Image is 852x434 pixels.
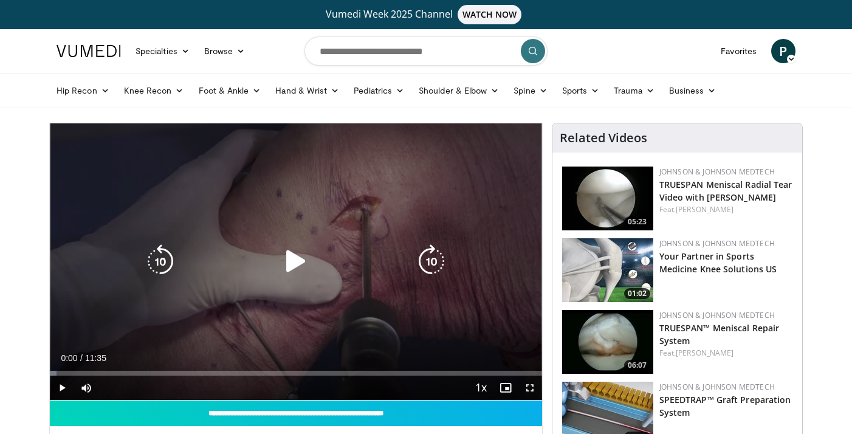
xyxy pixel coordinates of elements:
span: 11:35 [85,353,106,363]
video-js: Video Player [50,123,542,401]
a: Trauma [606,78,662,103]
a: Sports [555,78,607,103]
div: Progress Bar [50,371,542,376]
img: VuMedi Logo [57,45,121,57]
a: Favorites [713,39,764,63]
input: Search topics, interventions [304,36,548,66]
h4: Related Videos [560,131,647,145]
a: 01:02 [562,238,653,302]
a: Spine [506,78,554,103]
a: Shoulder & Elbow [411,78,506,103]
a: Johnson & Johnson MedTech [659,238,775,249]
button: Playback Rate [469,376,493,400]
img: 0543fda4-7acd-4b5c-b055-3730b7e439d4.150x105_q85_crop-smart_upscale.jpg [562,238,653,302]
a: Foot & Ankle [191,78,269,103]
button: Enable picture-in-picture mode [493,376,518,400]
a: Hand & Wrist [268,78,346,103]
button: Play [50,376,74,400]
a: Hip Recon [49,78,117,103]
a: Johnson & Johnson MedTech [659,167,775,177]
img: a9cbc79c-1ae4-425c-82e8-d1f73baa128b.150x105_q85_crop-smart_upscale.jpg [562,167,653,230]
div: Feat. [659,204,792,215]
button: Fullscreen [518,376,542,400]
a: Business [662,78,724,103]
a: [PERSON_NAME] [676,348,733,358]
a: Johnson & Johnson MedTech [659,382,775,392]
a: Browse [197,39,253,63]
a: SPEEDTRAP™ Graft Preparation System [659,394,791,418]
a: Pediatrics [346,78,411,103]
a: Specialties [128,39,197,63]
button: Mute [74,376,98,400]
a: Your Partner in Sports Medicine Knee Solutions US [659,250,777,275]
a: P [771,39,795,63]
div: Feat. [659,348,792,359]
a: Vumedi Week 2025 ChannelWATCH NOW [58,5,794,24]
a: [PERSON_NAME] [676,204,733,215]
span: 05:23 [624,216,650,227]
span: / [80,353,83,363]
a: 06:07 [562,310,653,374]
span: 06:07 [624,360,650,371]
span: WATCH NOW [458,5,522,24]
a: TRUESPAN Meniscal Radial Tear Video with [PERSON_NAME] [659,179,792,203]
a: 05:23 [562,167,653,230]
span: 0:00 [61,353,77,363]
a: TRUESPAN™ Meniscal Repair System [659,322,780,346]
a: Knee Recon [117,78,191,103]
a: Johnson & Johnson MedTech [659,310,775,320]
span: 01:02 [624,288,650,299]
img: e42d750b-549a-4175-9691-fdba1d7a6a0f.150x105_q85_crop-smart_upscale.jpg [562,310,653,374]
